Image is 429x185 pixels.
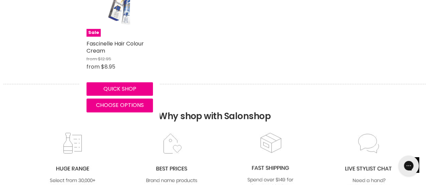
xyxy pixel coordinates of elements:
h2: Why shop with Salonshop [3,84,426,132]
button: Quick shop [86,82,153,96]
span: Choose options [96,101,144,109]
iframe: Gorgias live chat messenger [395,153,422,178]
span: Sale [86,29,101,37]
span: $8.95 [101,63,115,71]
span: $12.95 [98,56,111,62]
span: from [86,56,97,62]
span: from [86,63,100,71]
button: Choose options [86,98,153,112]
a: Fascinelle Hair Colour Cream [86,40,144,55]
